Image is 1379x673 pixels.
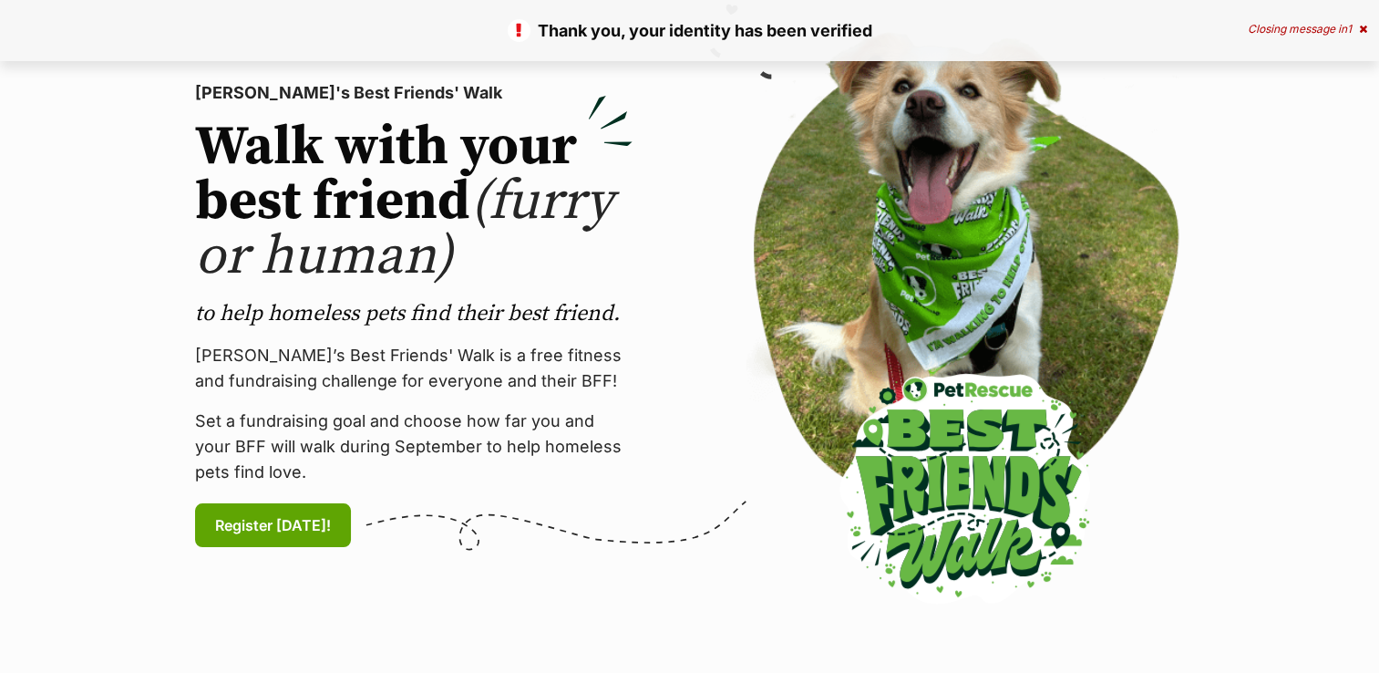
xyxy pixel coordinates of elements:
p: to help homeless pets find their best friend. [195,299,633,328]
span: (furry or human) [195,168,613,291]
p: [PERSON_NAME]’s Best Friends' Walk is a free fitness and fundraising challenge for everyone and t... [195,343,633,394]
p: [PERSON_NAME]'s Best Friends' Walk [195,80,633,106]
p: Thank you, your identity has been verified [18,18,1361,43]
div: Closing message in [1248,23,1367,36]
span: 1 [1347,22,1352,36]
span: Register [DATE]! [215,514,331,536]
p: Set a fundraising goal and choose how far you and your BFF will walk during September to help hom... [195,409,633,485]
h2: Walk with your best friend [195,120,633,285]
a: Register [DATE]! [195,503,351,547]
